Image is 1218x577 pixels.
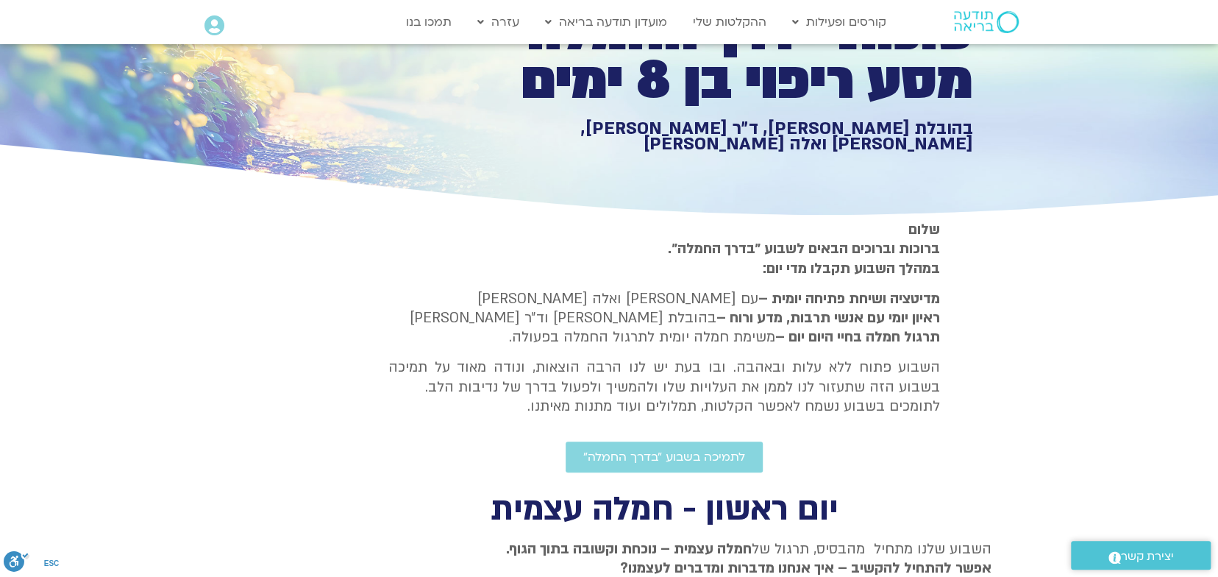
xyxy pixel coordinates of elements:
[538,8,674,36] a: מועדון תודעה בריאה
[908,220,940,239] strong: שלום
[583,450,745,464] span: לתמיכה בשבוע ״בדרך החמלה״
[785,8,894,36] a: קורסים ופעילות
[463,9,973,105] h1: סוכות ״דרך החמלה״ מסע ריפוי בן 8 ימים
[337,495,991,525] h2: יום ראשון - חמלה עצמית
[566,442,763,472] a: לתמיכה בשבוע ״בדרך החמלה״
[758,289,940,308] strong: מדיטציה ושיחת פתיחה יומית –
[668,239,940,277] strong: ברוכות וברוכים הבאים לשבוע ״בדרך החמלה״. במהלך השבוע תקבלו מדי יום:
[685,8,774,36] a: ההקלטות שלי
[954,11,1019,33] img: תודעה בריאה
[470,8,527,36] a: עזרה
[716,308,940,328] b: ראיון יומי עם אנשי תרבות, מדע ורוח –
[463,121,973,152] h1: בהובלת [PERSON_NAME], ד״ר [PERSON_NAME], [PERSON_NAME] ואלה [PERSON_NAME]
[1071,541,1211,570] a: יצירת קשר
[388,289,940,347] p: עם [PERSON_NAME] ואלה [PERSON_NAME] בהובלת [PERSON_NAME] וד״ר [PERSON_NAME] משימת חמלה יומית לתרג...
[1121,547,1174,567] span: יצירת קשר
[775,328,940,347] b: תרגול חמלה בחיי היום יום –
[399,8,459,36] a: תמכו בנו
[388,358,940,416] p: השבוע פתוח ללא עלות ובאהבה. ובו בעת יש לנו הרבה הוצאות, ונודה מאוד על תמיכה בשבוע הזה שתעזור לנו ...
